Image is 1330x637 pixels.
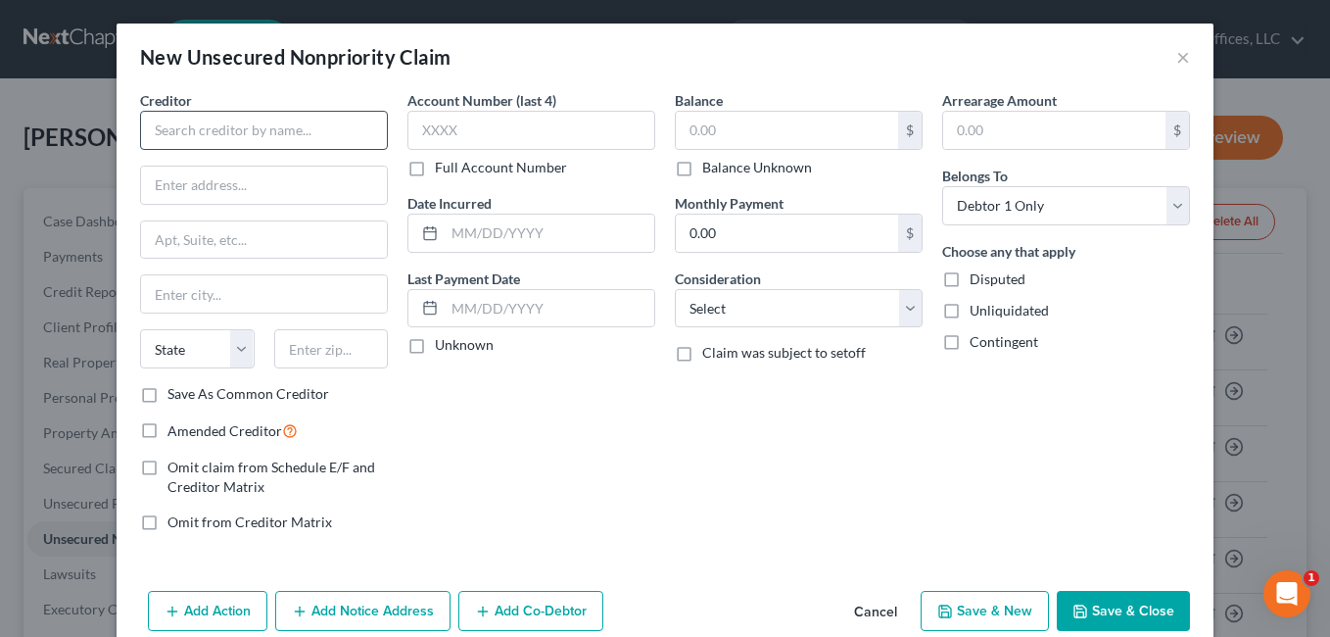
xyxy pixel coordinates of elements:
[942,168,1008,184] span: Belongs To
[167,422,282,439] span: Amended Creditor
[167,384,329,404] label: Save As Common Creditor
[942,241,1075,262] label: Choose any that apply
[675,269,761,289] label: Consideration
[458,591,603,632] button: Add Co-Debtor
[141,221,387,259] input: Apt, Suite, etc...
[702,344,866,361] span: Claim was subject to setoff
[407,90,556,111] label: Account Number (last 4)
[167,459,375,495] span: Omit claim from Schedule E/F and Creditor Matrix
[1176,45,1190,69] button: ×
[445,215,654,252] input: MM/DD/YYYY
[898,215,922,252] div: $
[676,215,898,252] input: 0.00
[140,43,451,71] div: New Unsecured Nonpriority Claim
[167,514,332,530] span: Omit from Creditor Matrix
[1057,591,1190,632] button: Save & Close
[921,591,1049,632] button: Save & New
[140,111,388,150] input: Search creditor by name...
[435,158,567,177] label: Full Account Number
[1304,570,1319,586] span: 1
[275,591,451,632] button: Add Notice Address
[970,302,1049,318] span: Unliquidated
[970,333,1038,350] span: Contingent
[148,591,267,632] button: Add Action
[407,269,520,289] label: Last Payment Date
[702,158,812,177] label: Balance Unknown
[445,290,654,327] input: MM/DD/YYYY
[141,167,387,204] input: Enter address...
[838,593,913,632] button: Cancel
[141,275,387,313] input: Enter city...
[1263,570,1310,617] iframe: Intercom live chat
[970,270,1025,287] span: Disputed
[942,90,1057,111] label: Arrearage Amount
[407,111,655,150] input: XXXX
[943,112,1165,149] input: 0.00
[898,112,922,149] div: $
[140,92,192,109] span: Creditor
[407,193,492,214] label: Date Incurred
[675,90,723,111] label: Balance
[675,193,784,214] label: Monthly Payment
[1165,112,1189,149] div: $
[676,112,898,149] input: 0.00
[274,329,389,368] input: Enter zip...
[435,335,494,355] label: Unknown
